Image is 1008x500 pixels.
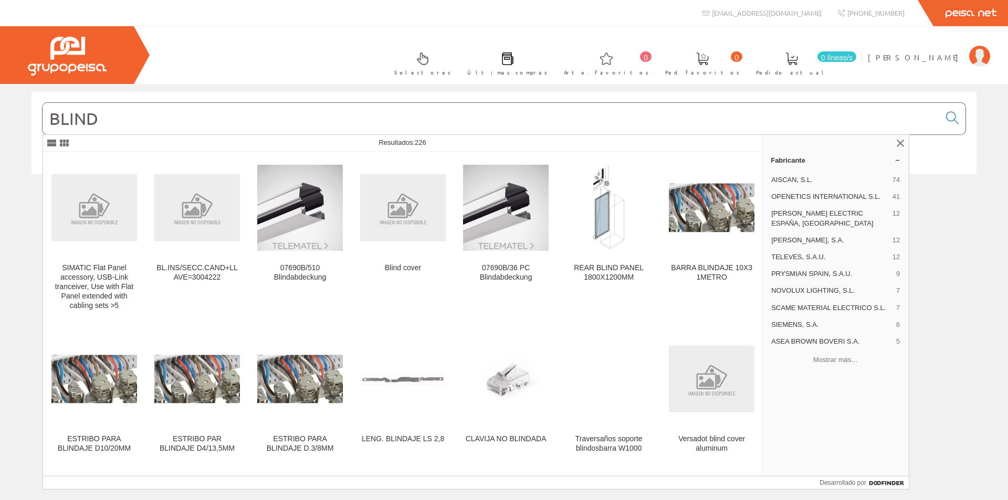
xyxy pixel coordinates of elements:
font: Selectores [394,68,451,76]
a: BARRA BLINDAJE 10X3 1METRO BARRA BLINDAJE 10X3 1METRO [660,152,763,323]
span: 6 [896,320,900,329]
img: ESTRIBO PARA BLINDAJE D10/20MM [51,336,137,422]
font: Pedido actual [756,68,827,76]
div: BARRA BLINDAJE 10X3 1METRO [669,263,754,282]
img: Traversaños soporte blindosbarra W1000 [566,335,652,423]
span: PRYSMIAN SPAIN, S.A.U. [771,269,892,279]
input: Buscar... [43,103,940,134]
span: 7 [896,286,900,295]
img: 07690B/510 Blindabdeckung [257,165,343,250]
span: 9 [896,269,900,279]
img: Grupo Peisa [28,37,107,76]
span: SIEMENS, S.A. [771,320,892,329]
a: 07690B/510 Blindabdeckung 07690B/510 Blindabdeckung [249,152,351,323]
div: Traversaños soporte blindosbarra W1000 [566,434,652,453]
img: Blind cover [360,174,446,241]
div: LENG. BLINDAJE LS 2,8 [360,434,446,444]
a: Desarrollado por [820,476,909,489]
a: ESTRIBO PAR BLINDAJE D4/13,5MM ESTRIBO PAR BLINDAJE D4/13,5MM [146,323,248,465]
a: [PERSON_NAME] [868,44,990,54]
font: [PERSON_NAME] [868,52,964,62]
a: SIMATIC Flat Panel accessory, USB-Link tranceiver, Use with Flat Panel extended with cabling sets... [43,152,145,323]
img: SIMATIC Flat Panel accessory, USB-Link tranceiver, Use with Flat Panel extended with cabling sets >5 [51,174,137,241]
span: [PERSON_NAME], S.A. [771,236,888,245]
img: CLAVIJA NO BLINDADA [463,336,549,422]
a: ESTRIBO PARA BLINDAJE D.3/8MM ESTRIBO PARA BLINDAJE D.3/8MM [249,323,351,465]
div: REAR BLIND PANEL 1800X1200MM [566,263,652,282]
span: 12 [892,252,900,262]
font: Ped. favoritos [665,68,740,76]
span: OPENETICS INTERNATIONAL S.L. [771,192,888,201]
img: 07690B/36 PC Blindabdeckung [463,165,549,250]
img: BL.INS/SECC.CAND+LLAVE=3004222 [154,174,240,241]
span: 226 [415,139,426,146]
span: 7 [896,303,900,313]
a: LENG. BLINDAJE LS 2,8 LENG. BLINDAJE LS 2,8 [352,323,454,465]
div: Blind cover [360,263,446,273]
span: 74 [892,175,900,185]
span: 41 [892,192,900,201]
a: REAR BLIND PANEL 1800X1200MM REAR BLIND PANEL 1800X1200MM [558,152,660,323]
div: SIMATIC Flat Panel accessory, USB-Link tranceiver, Use with Flat Panel extended with cabling sets >5 [51,263,137,311]
span: TELEVES, S.A.U. [771,252,888,262]
img: BARRA BLINDAJE 10X3 1METRO [669,165,754,250]
img: REAR BLIND PANEL 1800X1200MM [566,165,652,250]
span: AISCAN, S.L. [771,175,888,185]
a: Traversaños soporte blindosbarra W1000 Traversaños soporte blindosbarra W1000 [558,323,660,465]
div: BL.INS/SECC.CAND+LLAVE=3004222 [154,263,240,282]
a: CLAVIJA NO BLINDADA CLAVIJA NO BLINDADA [455,323,557,465]
a: Últimas compras [457,44,553,82]
span: 12 [892,209,900,228]
div: 07690B/36 PC Blindabdeckung [463,263,549,282]
span: [PERSON_NAME] ELECTRIC ESPAÑA, [GEOGRAPHIC_DATA] [771,209,888,228]
img: ESTRIBO PARA BLINDAJE D.3/8MM [257,336,343,422]
img: ESTRIBO PAR BLINDAJE D4/13,5MM [154,336,240,422]
font: [PHONE_NUMBER] [847,8,905,17]
div: ESTRIBO PARA BLINDAJE D10/20MM [51,434,137,453]
font: 0 [734,54,739,62]
a: 07690B/36 PC Blindabdeckung 07690B/36 PC Blindabdeckung [455,152,557,323]
span: SCAME MATERIAL ELECTRICO S.L. [771,303,892,313]
a: Selectores [384,44,456,82]
font: Arte. favoritos [564,68,649,76]
div: ESTRIBO PARA BLINDAJE D.3/8MM [257,434,343,453]
img: LENG. BLINDAJE LS 2,8 [360,336,446,422]
font: [EMAIL_ADDRESS][DOMAIN_NAME] [712,8,822,17]
span: ASEA BROWN BOVERI S.A. [771,337,892,346]
font: 0 [644,54,648,62]
a: Versadot blind cover aluminum Versadot blind cover aluminum [660,323,763,465]
span: 5 [896,337,900,346]
span: Resultados: [379,139,426,146]
div: Versadot blind cover aluminum [669,434,754,453]
div: CLAVIJA NO BLINDADA [463,434,549,444]
a: BL.INS/SECC.CAND+LLAVE=3004222 BL.INS/SECC.CAND+LLAVE=3004222 [146,152,248,323]
img: Versadot blind cover aluminum [669,346,754,412]
a: Blind cover Blind cover [352,152,454,323]
font: Desarrollado por [820,479,866,486]
a: ESTRIBO PARA BLINDAJE D10/20MM ESTRIBO PARA BLINDAJE D10/20MM [43,323,145,465]
font: 0 líneas/s [821,54,853,62]
font: Últimas compras [467,68,548,76]
span: 12 [892,236,900,245]
a: Fabricante [762,152,909,168]
div: ESTRIBO PAR BLINDAJE D4/13,5MM [154,434,240,453]
button: Mostrar más… [766,351,905,368]
span: NOVOLUX LIGHTING, S.L. [771,286,892,295]
div: 07690B/510 Blindabdeckung [257,263,343,282]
